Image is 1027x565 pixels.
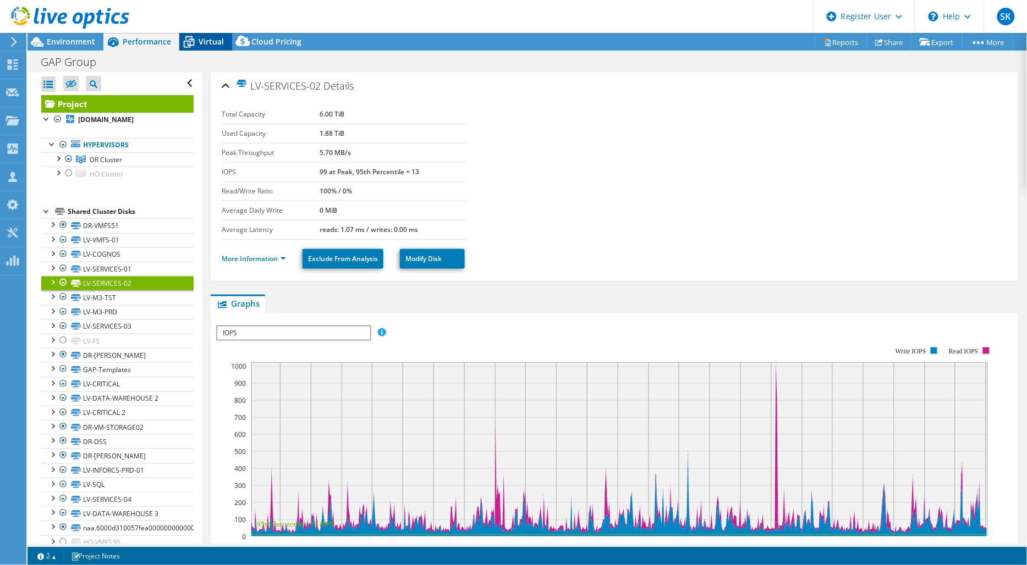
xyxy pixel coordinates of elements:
[41,247,194,262] a: LV-COGNOS
[455,542,473,552] text: 18:00
[123,36,171,47] span: Performance
[41,233,194,247] a: LV-VMFS-01
[234,447,246,456] text: 500
[90,155,122,164] span: DR Cluster
[41,276,194,290] a: LV-SERVICES-02
[41,420,194,434] a: DR-VM-STORAGE02
[885,542,902,552] text: 08:00
[41,448,194,463] a: DR-[PERSON_NAME]
[854,542,871,552] text: 07:00
[41,348,194,362] a: DR-[PERSON_NAME]
[68,205,194,218] div: Shared Cluster Disks
[41,305,194,319] a: LV-M3-PRD
[946,542,963,552] text: 10:00
[41,492,194,506] a: LV-SERVICES-04
[762,542,779,552] text: 04:00
[234,498,246,507] text: 200
[234,464,246,473] text: 400
[425,542,442,552] text: 17:00
[234,379,246,388] text: 900
[41,290,194,304] a: LV-M3-TST
[320,167,420,176] b: 99 at Peak, 95th Percentile = 13
[234,430,246,439] text: 600
[929,12,938,21] svg: \n
[41,152,194,167] a: DR Cluster
[303,249,383,269] a: Exclude From Analysis
[234,515,246,524] text: 100
[36,56,113,68] h1: GAP Group
[363,542,380,552] text: 15:00
[257,519,334,529] text: 95th Percentile = 13 IOPS
[517,542,534,552] text: 20:00
[41,362,194,376] a: GAP-Templates
[222,167,320,178] label: IOPS
[41,334,194,348] a: LV-FS
[234,396,246,405] text: 800
[41,535,194,550] a: HO-VMFS30
[867,34,912,51] a: Share
[320,109,345,119] b: 6.00 TiB
[216,298,260,309] span: Graphs
[41,262,194,276] a: LV-SERVICES-01
[547,542,564,552] text: 21:00
[41,167,194,181] a: HO Cluster
[320,206,338,215] b: 0 MiB
[977,542,994,552] text: 11:00
[41,377,194,391] a: LV-CRITICAL
[222,205,320,216] label: Average Daily Write
[41,319,194,334] a: LV-SERVICES-03
[41,478,194,492] a: LV-SQL
[320,148,352,157] b: 5.70 MB/s
[41,434,194,448] a: DR-DSS
[30,549,64,563] a: 2
[251,36,301,47] span: Cloud Pricing
[41,218,194,232] a: DR-VMFS51
[222,147,320,158] label: Peak Throughput
[41,113,194,127] a: [DOMAIN_NAME]
[916,542,933,552] text: 09:00
[997,8,1015,25] span: SK
[823,542,841,552] text: 06:00
[90,169,123,179] span: HO Cluster
[962,34,1013,51] a: More
[670,542,687,552] text: 01:00
[911,34,963,51] a: Export
[222,186,320,197] label: Read/Write Ratio
[222,254,286,263] a: More Information
[896,347,926,355] text: Write IOPS
[271,542,288,552] text: 12:00
[609,542,626,552] text: 23:00
[400,249,465,269] a: Modify Disk
[222,224,320,235] label: Average Latency
[41,506,194,520] a: LV-DATA-WAREHOUSE 3
[41,95,194,113] a: Project
[41,138,194,152] a: Hypervisors
[41,391,194,406] a: LV-DATA-WAREHOUSE 2
[320,225,419,234] b: reads: 1.07 ms / writes: 0.00 ms
[320,186,353,196] b: 100% / 0%
[41,520,194,535] a: naa.6000d310057fea0000000000000000fe
[231,362,246,371] text: 1000
[41,463,194,478] a: LV-INFORCS-PRD-01
[236,79,321,92] span: LV-SERVICES-02
[234,481,246,490] text: 300
[578,542,595,552] text: 22:00
[47,36,95,47] span: Environment
[199,36,224,47] span: Virtual
[302,542,319,552] text: 13:00
[394,542,411,552] text: 16:00
[41,406,194,420] a: LV-CRITICAL 2
[486,542,503,552] text: 19:00
[222,128,320,139] label: Used Capacity
[949,347,979,355] text: Read IOPS
[701,542,718,552] text: 02:00
[242,532,246,541] text: 0
[78,115,134,124] b: [DOMAIN_NAME]
[63,549,128,563] a: Project Notes
[333,542,350,552] text: 14:00
[217,326,370,340] span: IOPS
[793,542,810,552] text: 05:00
[234,413,246,422] text: 700
[323,79,354,92] span: Details
[222,109,320,120] label: Total Capacity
